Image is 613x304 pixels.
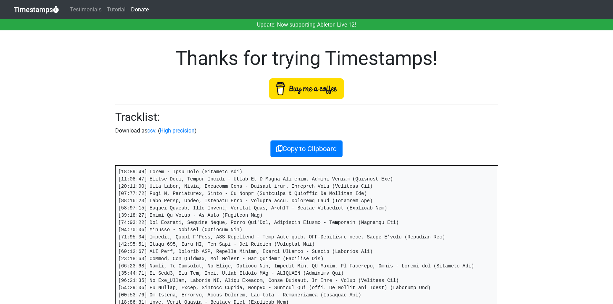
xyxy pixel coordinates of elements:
[67,3,104,17] a: Testimonials
[269,78,344,99] img: Buy Me A Coffee
[115,110,498,124] h2: Tracklist:
[115,127,498,135] p: Download as . ( )
[104,3,128,17] a: Tutorial
[147,127,155,134] a: csv
[14,3,59,17] a: Timestamps
[128,3,151,17] a: Donate
[115,47,498,70] h1: Thanks for trying Timestamps!
[270,140,343,157] button: Copy to Clipboard
[160,127,195,134] a: High precision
